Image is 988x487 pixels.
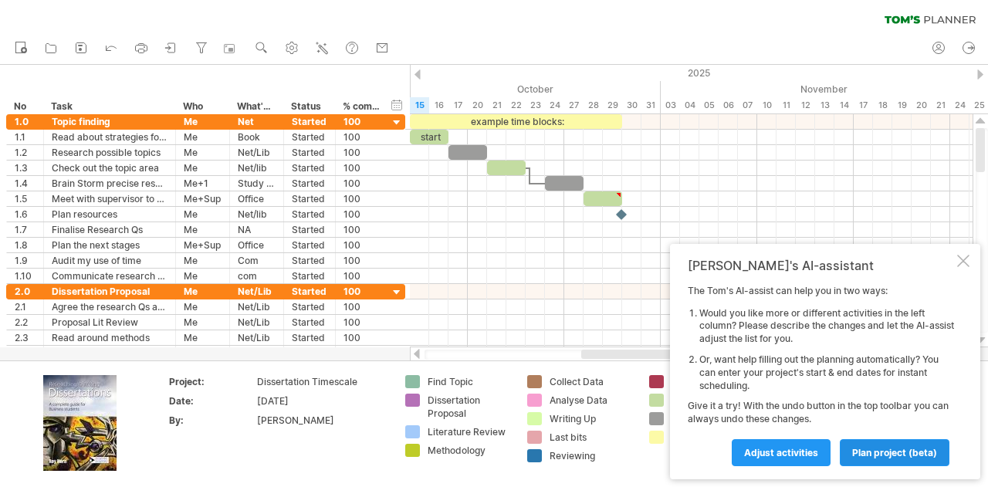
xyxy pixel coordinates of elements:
div: 100 [343,130,381,144]
div: Meet with supervisor to run Res Qs [52,191,167,206]
div: Net/lib [238,161,276,175]
div: Read about strategies for finding a topic [52,130,167,144]
a: Adjust activities [732,439,831,466]
div: The Tom's AI-assist can help you in two ways: Give it a try! With the undo button in the top tool... [688,285,954,465]
div: 2.0 [15,284,36,299]
div: Net/lib [238,207,276,222]
div: Wednesday, 15 October 2025 [410,97,429,113]
div: 1.0 [15,114,36,129]
div: Net/Lib [238,346,276,360]
div: Thursday, 30 October 2025 [622,97,641,113]
div: Project: [169,375,254,388]
div: 100 [343,315,381,330]
div: 100 [343,222,381,237]
div: Friday, 24 October 2025 [545,97,564,113]
div: Check out the topic area [52,161,167,175]
div: 1.1 [15,130,36,144]
div: Started [292,207,327,222]
div: 100 [343,253,381,268]
div: Me [184,284,222,299]
div: Net/Lib [238,284,276,299]
div: 1.6 [15,207,36,222]
li: Would you like more or different activities in the left column? Please describe the changes and l... [699,307,954,346]
div: 2.2 [15,315,36,330]
div: Started [292,130,327,144]
div: 100 [343,161,381,175]
div: 2.4 [15,346,36,360]
div: Monday, 27 October 2025 [564,97,584,113]
div: 100 [343,284,381,299]
div: 100 [343,207,381,222]
li: Or, want help filling out the planning automatically? You can enter your project's start & end da... [699,353,954,392]
div: Started [292,299,327,314]
div: What's needed [237,99,275,114]
div: Monday, 17 November 2025 [854,97,873,113]
div: Tuesday, 11 November 2025 [777,97,796,113]
div: Me [184,130,222,144]
div: By: [169,414,254,427]
div: Wednesday, 22 October 2025 [506,97,526,113]
div: Me [184,222,222,237]
div: Started [292,176,327,191]
div: Tuesday, 18 November 2025 [873,97,892,113]
div: Wednesday, 12 November 2025 [796,97,815,113]
div: No [14,99,35,114]
div: Me [184,299,222,314]
div: Thursday, 23 October 2025 [526,97,545,113]
div: Literature Review [428,425,512,438]
div: 1.4 [15,176,36,191]
div: 100 [343,114,381,129]
div: Com [238,253,276,268]
div: 1.8 [15,238,36,252]
div: Reviewing [550,449,634,462]
div: 1.5 [15,191,36,206]
div: Writing Up [550,412,634,425]
div: Me [184,161,222,175]
div: Thursday, 13 November 2025 [815,97,834,113]
div: Office [238,191,276,206]
div: Monday, 24 November 2025 [950,97,969,113]
div: Started [292,315,327,330]
div: Wednesday, 19 November 2025 [892,97,912,113]
div: Who [183,99,221,114]
div: Tuesday, 4 November 2025 [680,97,699,113]
div: Me [184,315,222,330]
div: Net/Lib [238,145,276,160]
div: 100 [343,330,381,345]
span: plan project (beta) [852,447,937,458]
div: Methodology [428,444,512,457]
div: Finalise Research Qs [52,222,167,237]
div: Brain Storm precise research Qs [52,176,167,191]
div: Started [292,269,327,283]
div: Office [238,238,276,252]
div: Audit my use of time [52,253,167,268]
div: Book [238,130,276,144]
div: Research possible topics [52,145,167,160]
div: [PERSON_NAME] [257,414,387,427]
div: Me [184,330,222,345]
div: 100 [343,238,381,252]
div: Topic finding [52,114,167,129]
div: Net [238,114,276,129]
div: Net/Lib [238,315,276,330]
div: Address ethical issues and prepare ethical statement [52,346,167,360]
div: Me+Sup [184,191,222,206]
div: Started [292,238,327,252]
div: 100 [343,176,381,191]
div: October 2025 [217,81,661,97]
div: 2.3 [15,330,36,345]
div: Monday, 20 October 2025 [468,97,487,113]
div: 100 [343,346,381,360]
img: ae64b563-e3e0-416d-90a8-e32b171956a1.jpg [43,375,117,471]
div: Status [291,99,327,114]
div: 2.1 [15,299,36,314]
div: Started [292,145,327,160]
div: Started [292,222,327,237]
div: Me [184,269,222,283]
div: % complete [343,99,380,114]
div: Net/Lib [238,299,276,314]
div: Plan resources [52,207,167,222]
div: 1.3 [15,161,36,175]
div: Friday, 14 November 2025 [834,97,854,113]
div: Task [51,99,167,114]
